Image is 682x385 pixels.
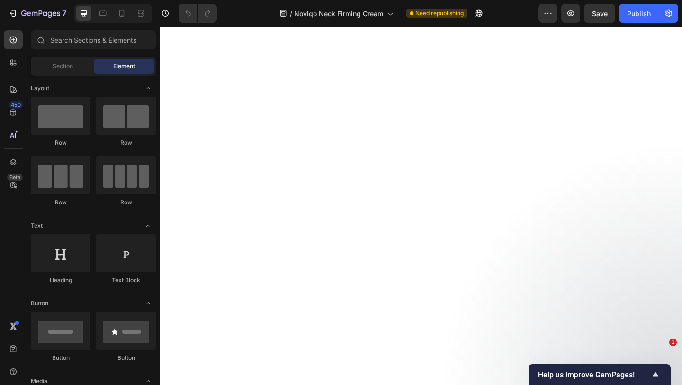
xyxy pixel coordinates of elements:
[31,221,43,230] span: Text
[627,9,651,18] div: Publish
[31,84,49,92] span: Layout
[4,4,71,23] button: 7
[113,62,135,71] span: Element
[141,81,156,96] span: Toggle open
[96,276,156,284] div: Text Block
[290,9,292,18] span: /
[592,9,608,18] span: Save
[53,62,73,71] span: Section
[31,354,90,362] div: Button
[179,4,217,23] div: Undo/Redo
[538,369,661,380] button: Show survey - Help us improve GemPages!
[31,276,90,284] div: Heading
[9,101,23,109] div: 450
[415,9,464,18] span: Need republishing
[96,198,156,207] div: Row
[160,27,682,385] iframe: Design area
[650,353,673,376] iframe: Intercom live chat
[669,339,677,346] span: 1
[31,299,48,308] span: Button
[96,138,156,147] div: Row
[538,370,650,379] span: Help us improve GemPages!
[31,138,90,147] div: Row
[31,30,156,49] input: Search Sections & Elements
[141,296,156,311] span: Toggle open
[141,218,156,233] span: Toggle open
[7,174,23,181] div: Beta
[294,9,383,18] span: Noviqo Neck Firming Cream
[31,198,90,207] div: Row
[96,354,156,362] div: Button
[62,8,66,19] p: 7
[619,4,659,23] button: Publish
[584,4,615,23] button: Save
